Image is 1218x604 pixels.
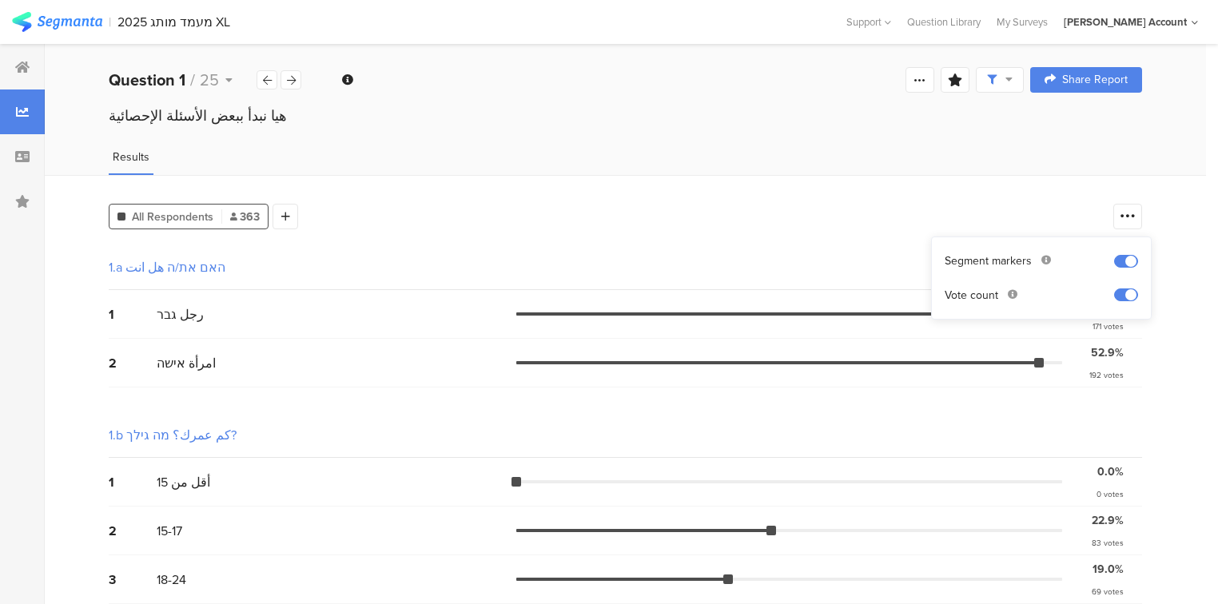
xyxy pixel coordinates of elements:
span: Results [113,149,149,165]
span: 363 [230,209,260,225]
div: 69 votes [1092,586,1124,598]
div: 1 [109,305,157,324]
div: [PERSON_NAME] Account [1064,14,1187,30]
span: All Respondents [132,209,213,225]
div: Vote count [945,288,998,304]
img: segmanta logo [12,12,102,32]
div: 2025 מעמד מותג XL [117,14,230,30]
div: 2 [109,522,157,540]
div: 52.9% [1091,344,1124,361]
div: 2 [109,354,157,372]
span: / [190,68,195,92]
span: امرأة אישה [157,354,216,372]
span: 15-17 [157,522,182,540]
b: Question 1 [109,68,185,92]
div: Segment markers [945,253,1032,269]
span: أقل من 15 [157,473,210,491]
div: 19.0% [1093,561,1124,578]
span: 18-24 [157,570,186,589]
div: 0.0% [1097,463,1124,480]
a: Question Library [899,14,989,30]
div: 1.a האם את/ה هل انت [109,258,225,276]
span: 25 [200,68,219,92]
span: رجل גבר [157,305,204,324]
div: 3 [109,570,157,589]
div: هيا نبدأ ببعض الأسئلة الإحصائية [109,105,1142,126]
div: 1.b كم عمرك؟ מה גילך? [109,426,237,444]
div: 22.9% [1092,512,1124,529]
div: 192 votes [1089,369,1124,381]
div: 1 [109,473,157,491]
div: | [109,13,111,31]
div: 83 votes [1092,537,1124,549]
span: Share Report [1062,74,1128,85]
a: My Surveys [989,14,1056,30]
div: Support [846,10,891,34]
div: 171 votes [1093,320,1124,332]
div: 0 votes [1097,488,1124,500]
